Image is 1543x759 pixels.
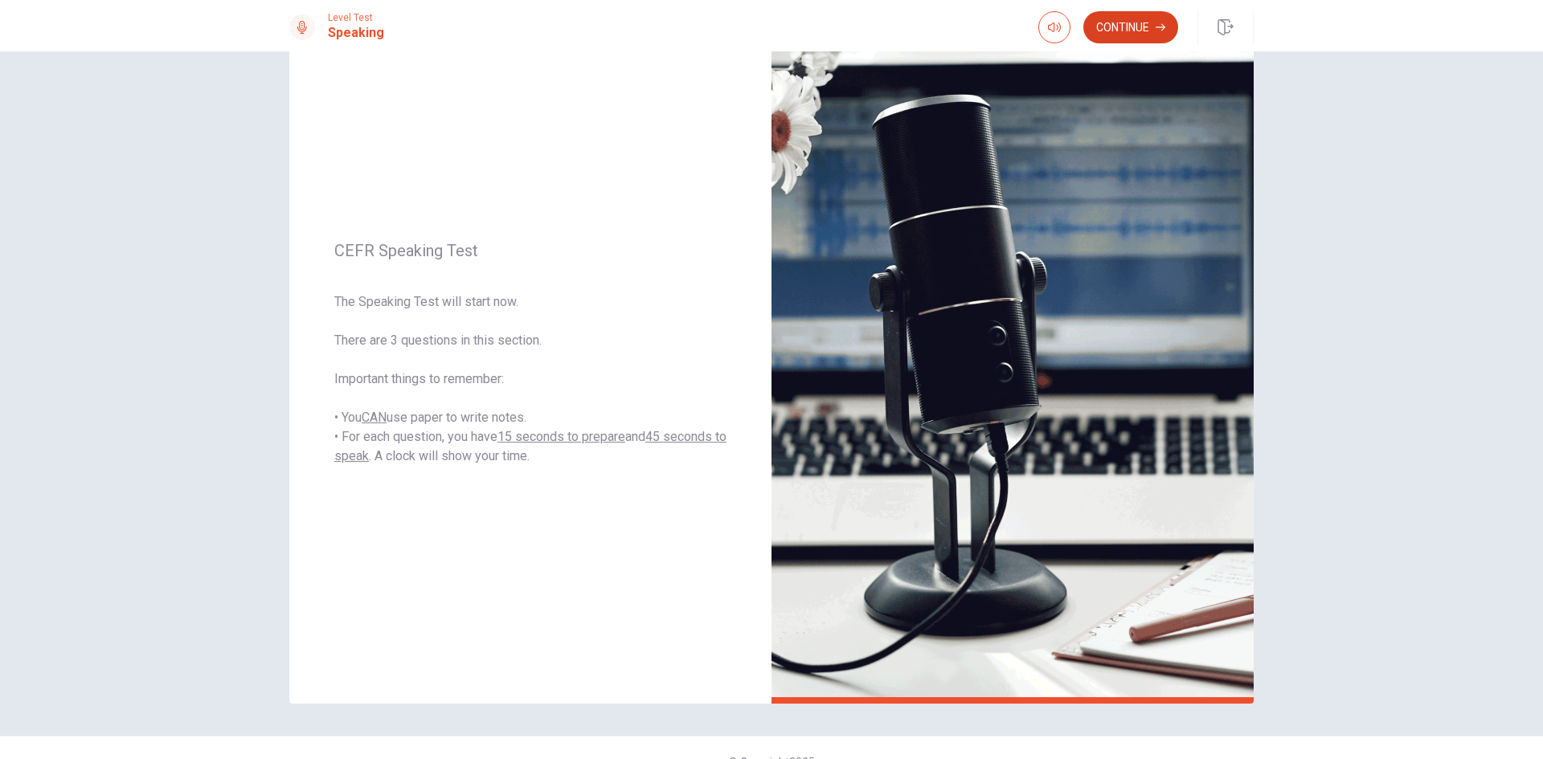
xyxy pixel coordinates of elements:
span: Level Test [328,12,384,23]
span: CEFR Speaking Test [334,241,726,260]
span: The Speaking Test will start now. There are 3 questions in this section. Important things to reme... [334,292,726,466]
img: speaking intro [771,3,1254,704]
h1: Speaking [328,23,384,43]
u: 15 seconds to prepare [497,429,625,444]
u: CAN [362,410,387,425]
button: Continue [1083,11,1178,43]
